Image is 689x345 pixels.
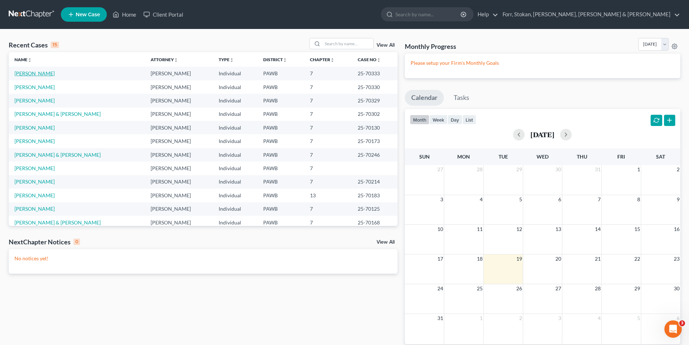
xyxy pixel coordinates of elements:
td: 25-70330 [352,80,398,94]
span: 9 [676,195,680,204]
h2: [DATE] [530,131,554,138]
td: PAWB [257,161,304,175]
span: 27 [437,165,444,174]
a: Attorneyunfold_more [151,57,178,62]
td: 7 [304,175,352,189]
td: PAWB [257,175,304,189]
a: Client Portal [140,8,187,21]
td: 25-70130 [352,121,398,134]
td: 7 [304,148,352,161]
a: Chapterunfold_more [310,57,335,62]
td: Individual [213,94,258,107]
span: 28 [476,165,483,174]
i: unfold_more [174,58,178,62]
td: [PERSON_NAME] [145,80,213,94]
td: 25-70246 [352,148,398,161]
a: [PERSON_NAME] [14,125,55,131]
td: Individual [213,175,258,189]
span: 1 [637,165,641,174]
button: month [410,115,429,125]
button: day [448,115,462,125]
td: PAWB [257,216,304,229]
td: [PERSON_NAME] [145,94,213,107]
p: No notices yet! [14,255,392,262]
span: 15 [634,225,641,233]
div: NextChapter Notices [9,237,80,246]
i: unfold_more [377,58,381,62]
td: Individual [213,67,258,80]
span: Fri [617,153,625,160]
input: Search by name... [323,38,373,49]
td: PAWB [257,134,304,148]
td: PAWB [257,108,304,121]
a: [PERSON_NAME] & [PERSON_NAME] [14,219,101,226]
span: 3 [679,320,685,326]
span: 30 [673,284,680,293]
a: Forr, Stokan, [PERSON_NAME], [PERSON_NAME] & [PERSON_NAME] [499,8,680,21]
span: 31 [594,165,601,174]
input: Search by name... [395,8,462,21]
td: Individual [213,108,258,121]
td: Individual [213,148,258,161]
span: 1 [479,314,483,323]
div: 0 [73,239,80,245]
a: [PERSON_NAME] [14,84,55,90]
a: [PERSON_NAME] [14,206,55,212]
span: 21 [594,254,601,263]
i: unfold_more [330,58,335,62]
a: Nameunfold_more [14,57,32,62]
td: [PERSON_NAME] [145,189,213,202]
span: 19 [516,254,523,263]
span: 27 [555,284,562,293]
span: 2 [518,314,523,323]
a: [PERSON_NAME] [14,138,55,144]
span: 28 [594,284,601,293]
td: 25-70183 [352,189,398,202]
span: 5 [518,195,523,204]
span: 26 [516,284,523,293]
td: [PERSON_NAME] [145,134,213,148]
span: Thu [577,153,587,160]
a: Case Nounfold_more [358,57,381,62]
i: unfold_more [283,58,287,62]
a: [PERSON_NAME] [14,97,55,104]
td: 7 [304,216,352,229]
span: Tue [499,153,508,160]
td: [PERSON_NAME] [145,108,213,121]
span: 4 [597,314,601,323]
span: 20 [555,254,562,263]
button: list [462,115,476,125]
button: week [429,115,448,125]
td: PAWB [257,148,304,161]
a: Home [109,8,140,21]
td: [PERSON_NAME] [145,148,213,161]
td: [PERSON_NAME] [145,175,213,189]
td: PAWB [257,94,304,107]
td: 25-70125 [352,202,398,216]
a: [PERSON_NAME] [14,192,55,198]
span: New Case [76,12,100,17]
td: PAWB [257,202,304,216]
td: 7 [304,202,352,216]
span: 30 [555,165,562,174]
td: Individual [213,161,258,175]
td: PAWB [257,67,304,80]
a: [PERSON_NAME] & [PERSON_NAME] [14,152,101,158]
i: unfold_more [28,58,32,62]
p: Please setup your Firm's Monthly Goals [411,59,675,67]
a: [PERSON_NAME] [14,178,55,185]
span: 23 [673,254,680,263]
a: [PERSON_NAME] [14,70,55,76]
span: 8 [637,195,641,204]
td: 25-70333 [352,67,398,80]
a: Districtunfold_more [263,57,287,62]
span: 14 [594,225,601,233]
td: 7 [304,108,352,121]
span: 3 [558,314,562,323]
span: 13 [555,225,562,233]
td: Individual [213,202,258,216]
span: 7 [597,195,601,204]
td: [PERSON_NAME] [145,216,213,229]
td: Individual [213,216,258,229]
div: 15 [51,42,59,48]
